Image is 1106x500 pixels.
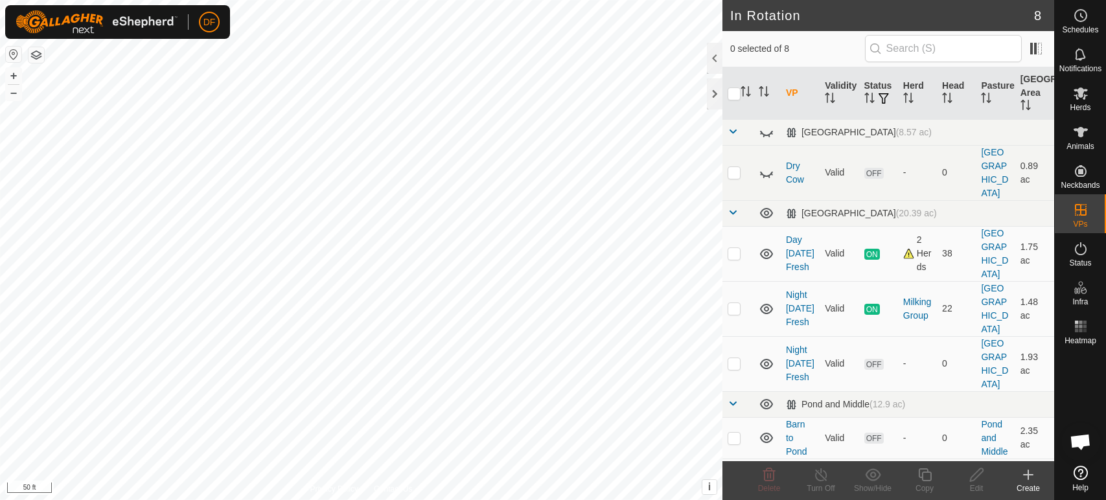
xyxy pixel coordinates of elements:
button: + [6,68,21,84]
p-sorticon: Activate to sort [864,95,875,105]
th: [GEOGRAPHIC_DATA] Area [1015,67,1054,120]
a: Night [DATE] Fresh [786,345,814,382]
th: Herd [898,67,937,120]
div: 2 Herds [903,233,932,274]
button: i [702,480,717,494]
td: 23 [937,459,976,500]
span: Schedules [1062,26,1098,34]
td: Valid [820,226,858,281]
p-sorticon: Activate to sort [741,88,751,98]
td: Valid [820,145,858,200]
span: i [708,481,711,492]
a: [GEOGRAPHIC_DATA] [981,228,1008,279]
h2: In Rotation [730,8,1034,23]
span: OFF [864,433,884,444]
span: ON [864,304,880,315]
a: [GEOGRAPHIC_DATA] [981,283,1008,334]
input: Search (S) [865,35,1022,62]
td: 1.48 ac [1015,281,1054,336]
th: Status [859,67,898,120]
a: Day [DATE] Fresh [786,234,814,272]
p-sorticon: Activate to sort [825,95,835,105]
td: Valid [820,417,858,459]
span: Help [1072,484,1089,492]
td: 0 [937,145,976,200]
span: Animals [1066,142,1094,150]
p-sorticon: Activate to sort [903,95,914,105]
a: Pond and Middle [981,460,1008,498]
span: Heatmap [1065,337,1096,345]
p-sorticon: Activate to sort [1020,102,1031,112]
div: Milking Group [903,295,932,323]
div: Open chat [1061,422,1100,461]
div: Turn Off [795,483,847,494]
td: Valid [820,281,858,336]
button: Map Layers [29,47,44,63]
div: [GEOGRAPHIC_DATA] [786,208,937,219]
span: Status [1069,259,1091,267]
span: 0 selected of 8 [730,42,865,56]
span: Delete [758,484,781,493]
th: Validity [820,67,858,120]
a: [GEOGRAPHIC_DATA] [981,147,1008,198]
td: 22 [937,281,976,336]
div: - [903,166,932,179]
span: (20.39 ac) [896,208,937,218]
span: DF [203,16,216,29]
a: Dry Cow [786,161,804,185]
img: Gallagher Logo [16,10,178,34]
td: 1.75 ac [1015,226,1054,281]
a: Pond and Middle [981,419,1008,457]
p-sorticon: Activate to sort [942,95,952,105]
p-sorticon: Activate to sort [981,95,991,105]
td: 0.89 ac [1015,145,1054,200]
div: Pond and Middle [786,399,905,410]
td: 38 [937,226,976,281]
div: Edit [950,483,1002,494]
td: Valid [820,336,858,391]
td: 0 [937,417,976,459]
span: ON [864,249,880,260]
span: OFF [864,168,884,179]
th: Pasture [976,67,1015,120]
div: 4 Herds [903,459,932,500]
p-sorticon: Activate to sort [759,88,769,98]
span: Infra [1072,298,1088,306]
a: Barn to Pond [786,419,807,457]
button: Reset Map [6,47,21,62]
a: Help [1055,460,1106,497]
td: Valid [820,459,858,500]
td: 2.35 ac [1015,417,1054,459]
td: 0 [937,336,976,391]
th: Head [937,67,976,120]
span: Neckbands [1061,181,1100,189]
td: 1.93 ac [1015,336,1054,391]
div: - [903,431,932,445]
span: (12.9 ac) [870,399,905,409]
a: Contact Us [374,483,412,495]
a: [GEOGRAPHIC_DATA] [981,338,1008,389]
span: Notifications [1059,65,1101,73]
a: Privacy Policy [310,483,358,495]
div: Show/Hide [847,483,899,494]
div: - [903,357,932,370]
span: Herds [1070,104,1090,111]
th: VP [781,67,820,120]
span: OFF [864,359,884,370]
button: – [6,85,21,100]
a: Night [DATE] Fresh [786,290,814,327]
div: Create [1002,483,1054,494]
td: 4.5 ac [1015,459,1054,500]
div: [GEOGRAPHIC_DATA] [786,127,932,138]
div: Copy [899,483,950,494]
span: 8 [1034,6,1041,25]
span: (8.57 ac) [896,127,932,137]
span: VPs [1073,220,1087,228]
